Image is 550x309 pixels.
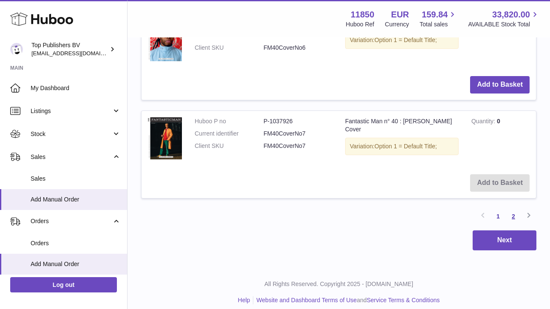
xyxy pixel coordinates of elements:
[420,9,457,28] a: 159.84 Total sales
[345,138,459,155] div: Variation:
[31,175,121,183] span: Sales
[195,142,264,150] dt: Client SKU
[470,76,530,94] button: Add to Basket
[148,117,182,159] img: Fantastic Man n° 40 : Rupert Cover
[10,277,117,292] a: Log out
[256,297,357,303] a: Website and Dashboard Terms of Use
[31,239,121,247] span: Orders
[473,230,536,250] button: Next
[31,153,112,161] span: Sales
[264,130,332,138] dd: FM40CoverNo7
[346,20,374,28] div: Huboo Ref
[264,44,332,52] dd: FM40CoverNo6
[253,296,439,304] li: and
[374,143,437,150] span: Option 1 = Default Title;
[345,31,459,49] div: Variation:
[31,260,121,268] span: Add Manual Order
[134,280,543,288] p: All Rights Reserved. Copyright 2025 - [DOMAIN_NAME]
[31,50,125,57] span: [EMAIL_ADDRESS][DOMAIN_NAME]
[31,196,121,204] span: Add Manual Order
[490,209,506,224] a: 1
[367,297,440,303] a: Service Terms & Conditions
[264,142,332,150] dd: FM40CoverNo7
[385,20,409,28] div: Currency
[420,20,457,28] span: Total sales
[195,117,264,125] dt: Huboo P no
[31,217,112,225] span: Orders
[339,111,465,168] td: Fantastic Man n° 40 : [PERSON_NAME] Cover
[195,44,264,52] dt: Client SKU
[31,41,108,57] div: Top Publishers BV
[374,37,437,43] span: Option 1 = Default Title;
[391,9,409,20] strong: EUR
[339,13,465,70] td: Fantastic Man n° 40 : [PERSON_NAME]
[468,20,540,28] span: AVAILABLE Stock Total
[264,117,332,125] dd: P-1037926
[31,107,112,115] span: Listings
[422,9,448,20] span: 159.84
[471,118,497,127] strong: Quantity
[465,13,536,70] td: 5
[31,130,112,138] span: Stock
[465,111,536,168] td: 0
[468,9,540,28] a: 33,820.00 AVAILABLE Stock Total
[195,130,264,138] dt: Current identifier
[148,20,182,62] img: Fantastic Man n° 40 : Jeremy Cover
[506,209,521,224] a: 2
[31,84,121,92] span: My Dashboard
[492,9,530,20] span: 33,820.00
[351,9,374,20] strong: 11850
[10,43,23,56] img: accounts@fantasticman.com
[238,297,250,303] a: Help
